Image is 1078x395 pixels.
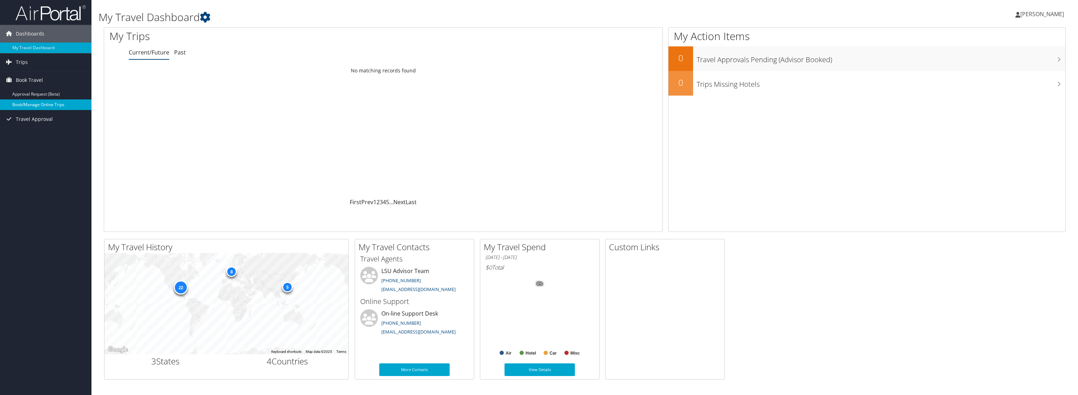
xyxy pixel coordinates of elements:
span: 3 [151,355,156,367]
a: [PHONE_NUMBER] [381,320,421,326]
a: 0Travel Approvals Pending (Advisor Booked) [668,46,1065,71]
span: Dashboards [16,25,44,43]
li: LSU Advisor Team [357,267,472,296]
span: Travel Approval [16,110,53,128]
h2: My Travel History [108,241,348,253]
text: Air [506,351,512,356]
span: … [389,198,393,206]
div: 22 [174,280,188,294]
a: 3 [380,198,383,206]
span: Trips [16,53,28,71]
a: Current/Future [129,48,169,56]
h3: Trips Missing Hotels [697,76,1065,89]
a: More Contacts [379,363,450,376]
a: Last [406,198,417,206]
h1: My Travel Dashboard [99,10,747,25]
a: [PHONE_NUMBER] [381,277,421,284]
a: 0Trips Missing Hotels [668,71,1065,96]
h2: Countries [232,355,343,367]
div: 8 [226,266,237,277]
h3: Travel Agents [360,254,469,264]
h2: States [110,355,221,367]
div: 5 [282,282,293,292]
img: Google [106,345,129,354]
text: Car [550,351,557,356]
a: Terms (opens in new tab) [336,350,346,354]
img: airportal-logo.png [15,5,86,21]
h2: My Travel Contacts [359,241,474,253]
a: 1 [373,198,376,206]
h3: Online Support [360,297,469,306]
li: On-line Support Desk [357,309,472,338]
td: No matching records found [104,64,662,77]
a: View Details [505,363,575,376]
h1: My Action Items [668,29,1065,44]
a: Next [393,198,406,206]
a: [EMAIL_ADDRESS][DOMAIN_NAME] [381,286,456,292]
span: Book Travel [16,71,43,89]
text: Misc [570,351,580,356]
h3: Travel Approvals Pending (Advisor Booked) [697,51,1065,65]
a: Open this area in Google Maps (opens a new window) [106,345,129,354]
h1: My Trips [109,29,425,44]
a: 4 [383,198,386,206]
a: [PERSON_NAME] [1015,4,1071,25]
a: First [350,198,361,206]
a: Prev [361,198,373,206]
h6: [DATE] - [DATE] [486,254,594,261]
h6: Total [486,264,594,271]
h2: 0 [668,77,693,89]
span: [PERSON_NAME] [1020,10,1064,18]
span: Map data ©2025 [306,350,332,354]
a: 5 [386,198,389,206]
h2: 0 [668,52,693,64]
a: [EMAIL_ADDRESS][DOMAIN_NAME] [381,329,456,335]
a: 2 [376,198,380,206]
a: Past [174,48,186,56]
h2: Custom Links [609,241,724,253]
h2: My Travel Spend [484,241,599,253]
text: Hotel [526,351,536,356]
span: 4 [267,355,272,367]
button: Keyboard shortcuts [271,349,302,354]
tspan: 0% [537,282,543,286]
span: $0 [486,264,492,271]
